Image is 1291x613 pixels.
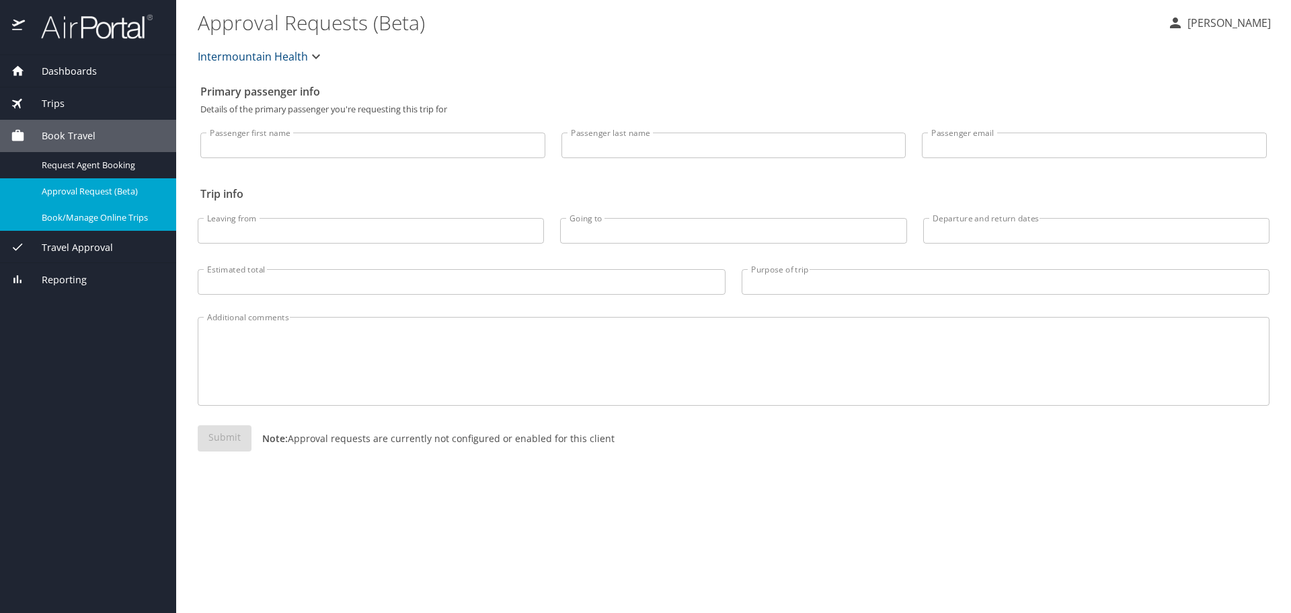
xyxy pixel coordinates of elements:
[25,64,97,79] span: Dashboards
[42,185,160,198] span: Approval Request (Beta)
[262,432,288,445] strong: Note:
[200,81,1267,102] h2: Primary passenger info
[198,1,1157,43] h1: Approval Requests (Beta)
[1162,11,1276,35] button: [PERSON_NAME]
[200,105,1267,114] p: Details of the primary passenger you're requesting this trip for
[26,13,153,40] img: airportal-logo.png
[200,183,1267,205] h2: Trip info
[25,129,95,143] span: Book Travel
[25,240,113,255] span: Travel Approval
[25,273,87,287] span: Reporting
[1183,15,1271,31] p: [PERSON_NAME]
[12,13,26,40] img: icon-airportal.png
[42,211,160,224] span: Book/Manage Online Trips
[198,47,308,66] span: Intermountain Health
[42,159,160,172] span: Request Agent Booking
[25,96,65,111] span: Trips
[192,43,329,70] button: Intermountain Health
[251,431,615,445] p: Approval requests are currently not configured or enabled for this client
